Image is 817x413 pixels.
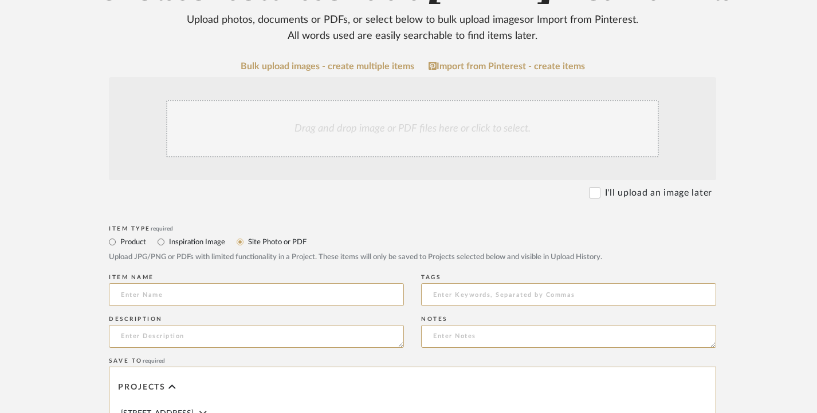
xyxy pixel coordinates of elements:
[109,274,404,281] div: Item name
[605,186,712,200] label: I'll upload an image later
[421,283,716,306] input: Enter Keywords, Separated by Commas
[178,12,647,44] div: Upload photos, documents or PDFs, or select below to bulk upload images or Import from Pinterest ...
[143,358,165,364] span: required
[119,236,146,248] label: Product
[421,274,716,281] div: Tags
[421,316,716,323] div: Notes
[109,252,716,263] div: Upload JPG/PNG or PDFs with limited functionality in a Project. These items will only be saved to...
[109,283,404,306] input: Enter Name
[429,61,585,72] a: Import from Pinterest - create items
[109,235,716,249] mat-radio-group: Select item type
[109,316,404,323] div: Description
[109,358,716,364] div: Save To
[241,62,414,72] a: Bulk upload images - create multiple items
[151,226,173,232] span: required
[118,383,166,392] span: Projects
[109,225,716,232] div: Item Type
[247,236,307,248] label: Site Photo or PDF
[168,236,225,248] label: Inspiration Image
